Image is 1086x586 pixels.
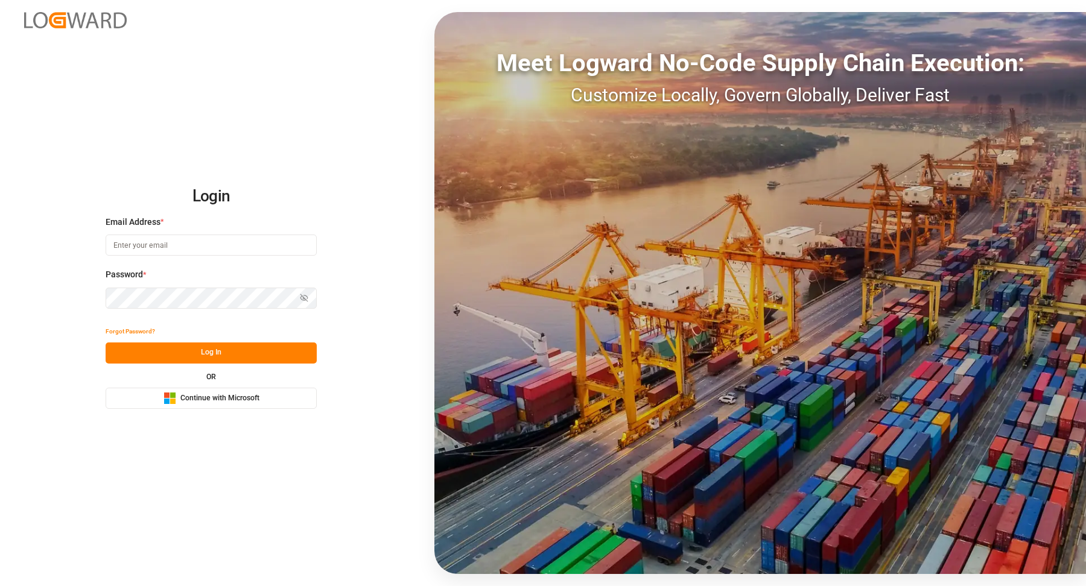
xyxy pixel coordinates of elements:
[106,216,160,228] span: Email Address
[180,393,259,404] span: Continue with Microsoft
[106,268,143,281] span: Password
[106,235,317,256] input: Enter your email
[24,12,127,28] img: Logward_new_orange.png
[206,373,216,380] small: OR
[434,81,1086,109] div: Customize Locally, Govern Globally, Deliver Fast
[434,45,1086,81] div: Meet Logward No-Code Supply Chain Execution:
[106,388,317,409] button: Continue with Microsoft
[106,342,317,364] button: Log In
[106,321,155,342] button: Forgot Password?
[106,177,317,216] h2: Login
